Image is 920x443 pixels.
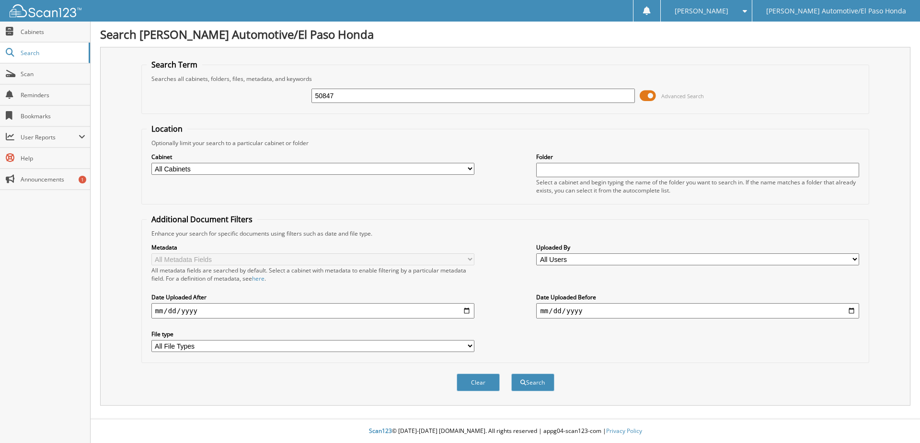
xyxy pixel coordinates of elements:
[536,293,859,301] label: Date Uploaded Before
[21,49,84,57] span: Search
[21,28,85,36] span: Cabinets
[21,70,85,78] span: Scan
[536,178,859,194] div: Select a cabinet and begin typing the name of the folder you want to search in. If the name match...
[147,214,257,225] legend: Additional Document Filters
[151,243,474,251] label: Metadata
[147,59,202,70] legend: Search Term
[21,154,85,162] span: Help
[21,112,85,120] span: Bookmarks
[536,243,859,251] label: Uploaded By
[536,153,859,161] label: Folder
[21,91,85,99] span: Reminders
[91,420,920,443] div: © [DATE]-[DATE] [DOMAIN_NAME]. All rights reserved | appg04-scan123-com |
[147,75,864,83] div: Searches all cabinets, folders, files, metadata, and keywords
[147,229,864,238] div: Enhance your search for specific documents using filters such as date and file type.
[10,4,81,17] img: scan123-logo-white.svg
[536,303,859,318] input: end
[606,427,642,435] a: Privacy Policy
[21,133,79,141] span: User Reports
[79,176,86,183] div: 1
[252,274,264,283] a: here
[766,8,906,14] span: [PERSON_NAME] Automotive/El Paso Honda
[457,374,500,391] button: Clear
[151,153,474,161] label: Cabinet
[151,330,474,338] label: File type
[147,139,864,147] div: Optionally limit your search to a particular cabinet or folder
[675,8,728,14] span: [PERSON_NAME]
[21,175,85,183] span: Announcements
[872,397,920,443] iframe: Chat Widget
[511,374,554,391] button: Search
[151,266,474,283] div: All metadata fields are searched by default. Select a cabinet with metadata to enable filtering b...
[151,293,474,301] label: Date Uploaded After
[100,26,910,42] h1: Search [PERSON_NAME] Automotive/El Paso Honda
[369,427,392,435] span: Scan123
[661,92,704,100] span: Advanced Search
[147,124,187,134] legend: Location
[151,303,474,318] input: start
